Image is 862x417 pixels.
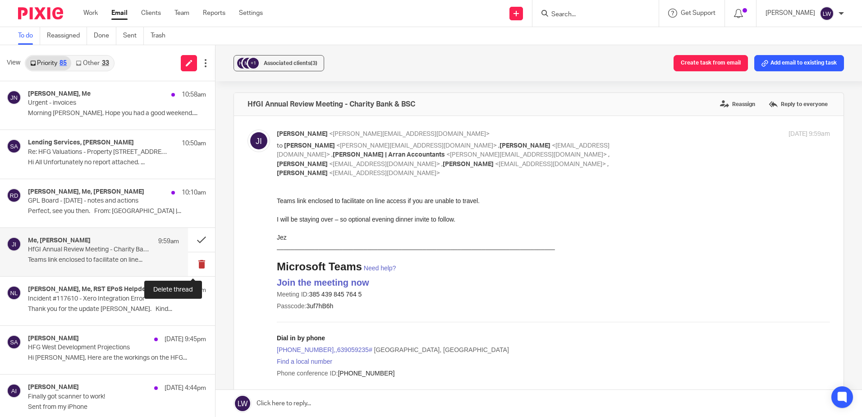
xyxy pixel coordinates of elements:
[674,55,748,71] button: Create task from email
[28,335,79,343] h4: [PERSON_NAME]
[7,139,21,153] img: svg%3E
[28,90,91,98] h4: [PERSON_NAME], Me
[28,237,91,245] h4: Me, [PERSON_NAME]
[443,161,494,167] span: [PERSON_NAME]
[158,237,179,246] p: 9:59am
[754,55,844,71] button: Add email to existing task
[28,246,149,254] p: HfGI Annual Review Meeting - Charity Bank & BSC
[182,188,206,197] p: 10:10am
[333,152,445,158] span: [PERSON_NAME] | Arran Accountants
[141,9,161,18] a: Clients
[182,139,206,148] p: 10:50am
[28,188,144,196] h4: [PERSON_NAME], Me, [PERSON_NAME]
[248,130,270,152] img: svg%3E
[111,9,128,18] a: Email
[28,197,170,205] p: GPL Board - [DATE] - notes and actions
[182,90,206,99] p: 10:58am
[102,60,109,66] div: 33
[28,384,79,391] h4: [PERSON_NAME]
[7,237,21,251] img: svg%3E
[7,335,21,349] img: svg%3E
[28,344,170,352] p: HFG West Development Projections
[185,286,206,295] p: 9:12am
[89,194,91,201] span: |
[7,58,20,68] span: View
[28,286,153,293] h4: [PERSON_NAME], Me, RST EPoS Helpdesk
[498,143,500,149] span: ,
[264,60,317,66] span: Associated clients
[29,106,56,113] span: 3uf7hB6h
[26,56,71,70] a: Priority85
[87,68,119,75] a: Need help?
[174,9,189,18] a: Team
[94,27,116,45] a: Done
[495,161,606,167] span: <[EMAIL_ADDRESS][DOMAIN_NAME]>
[239,9,263,18] a: Settings
[277,161,328,167] span: [PERSON_NAME]
[7,188,21,203] img: svg%3E
[28,110,206,117] p: Morning [PERSON_NAME], Hope you had a good weekend....
[284,143,335,149] span: [PERSON_NAME]
[248,100,415,109] h4: HfGI Annual Review Meeting - Charity Bank & BSC
[28,208,206,215] p: Perfect, see you then. From: [GEOGRAPHIC_DATA] |...
[18,27,40,45] a: To do
[234,55,324,71] button: +1 Associated clients(3)
[329,161,440,167] span: <[EMAIL_ADDRESS][DOMAIN_NAME]>
[92,194,139,201] a: Reset dial-in PIN
[441,161,443,167] span: ,
[28,403,206,411] p: Sent from my iPhone
[18,7,63,19] img: Pixie
[151,27,172,45] a: Trash
[329,131,490,137] span: <[PERSON_NAME][EMAIL_ADDRESS][DOMAIN_NAME]>
[60,60,67,66] div: 85
[47,27,87,45] a: Reassigned
[236,56,249,70] img: svg%3E
[311,60,317,66] span: (3)
[165,335,206,344] p: [DATE] 9:45pm
[123,27,144,45] a: Sent
[28,393,170,401] p: Finally got scanner to work!
[83,9,98,18] a: Work
[71,56,113,70] a: Other33
[203,9,225,18] a: Reports
[820,6,834,21] img: svg%3E
[446,152,607,158] span: <[PERSON_NAME][EMAIL_ADDRESS][DOMAIN_NAME]>
[329,170,440,176] span: <[EMAIL_ADDRESS][DOMAIN_NAME]>
[42,194,87,201] a: Meeting options
[7,286,21,300] img: svg%3E
[277,131,328,137] span: [PERSON_NAME]
[336,143,497,149] span: <[PERSON_NAME][EMAIL_ADDRESS][DOMAIN_NAME]>
[97,150,232,157] span: [GEOGRAPHIC_DATA], [GEOGRAPHIC_DATA]
[28,306,206,313] p: Thank you for the update [PERSON_NAME]. Kind...
[28,295,170,303] p: Incident #117610 - Xero Integration Error
[28,256,179,264] p: Teams link enclosed to facilitate on line...
[28,148,170,156] p: Re: HFG Valuations - Property [STREET_ADDRESS][PERSON_NAME] - Please confirm if/when refurb will ...
[61,173,118,181] span: [PHONE_NUMBER]
[608,152,610,158] span: ,
[241,56,255,70] img: svg%3E
[7,90,21,105] img: svg%3E
[32,94,85,102] span: 385 439 845 764 5
[718,97,757,111] label: Reassign
[28,139,134,147] h4: Lending Services, [PERSON_NAME]
[789,130,830,139] p: [DATE] 9:59am
[277,170,328,176] span: [PERSON_NAME]
[277,143,283,149] span: to
[607,161,609,167] span: ,
[165,384,206,393] p: [DATE] 4:44pm
[248,58,259,69] div: +1
[7,384,21,398] img: svg%3E
[28,159,206,167] p: Hi All Unfortunately no report attached. ...
[331,152,333,158] span: ,
[500,143,550,149] span: [PERSON_NAME]
[28,354,206,362] p: Hi [PERSON_NAME], Here are the workings on the HFG...
[28,99,170,107] p: Urgent - invoices
[766,97,830,111] label: Reply to everyone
